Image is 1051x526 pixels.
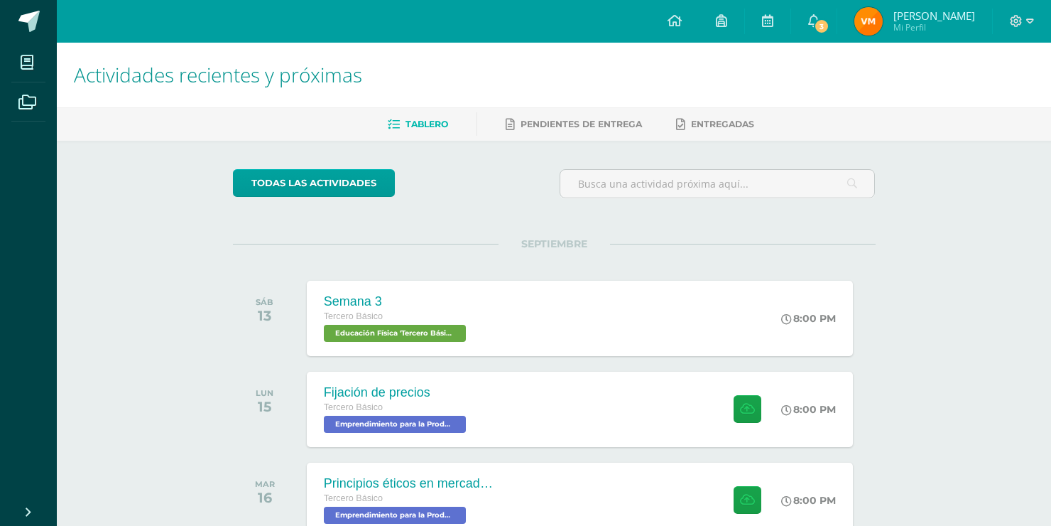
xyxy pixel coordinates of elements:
span: Tercero Básico [324,402,383,412]
span: SEPTIEMBRE [499,237,610,250]
div: 13 [256,307,273,324]
div: MAR [255,479,275,489]
div: 8:00 PM [781,494,836,507]
div: 15 [256,398,273,415]
span: [PERSON_NAME] [893,9,975,23]
div: 8:00 PM [781,403,836,416]
span: Emprendimiento para la Productividad 'Tercero Básico B' [324,416,466,433]
span: Tablero [405,119,448,129]
span: Tercero Básico [324,493,383,503]
span: Mi Perfil [893,21,975,33]
div: SÁB [256,297,273,307]
img: 23a45db4e3e8fe665997088d6de0659d.png [854,7,883,36]
span: Pendientes de entrega [521,119,642,129]
div: Fijación de precios [324,385,469,400]
input: Busca una actividad próxima aquí... [560,170,875,198]
div: 8:00 PM [781,312,836,325]
span: Educación Física 'Tercero Básico B' [324,325,466,342]
span: Actividades recientes y próximas [74,61,362,88]
span: Entregadas [691,119,754,129]
a: Pendientes de entrega [506,113,642,136]
div: Semana 3 [324,294,469,309]
a: todas las Actividades [233,169,395,197]
a: Entregadas [676,113,754,136]
span: 3 [814,18,829,34]
a: Tablero [388,113,448,136]
div: Principios éticos en mercadotecnia y publicidad [324,476,494,491]
div: LUN [256,388,273,398]
div: 16 [255,489,275,506]
span: Tercero Básico [324,311,383,321]
span: Emprendimiento para la Productividad 'Tercero Básico B' [324,507,466,524]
